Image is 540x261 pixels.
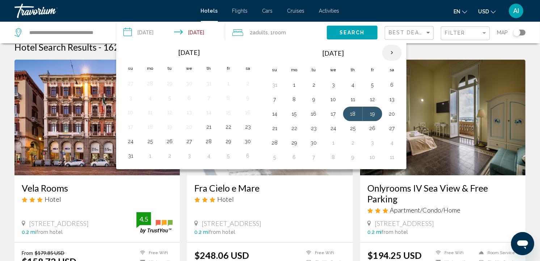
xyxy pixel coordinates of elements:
a: Hotel image [360,60,526,175]
span: 0.2 mi [367,229,382,235]
button: Day 23 [308,123,320,133]
span: [STREET_ADDRESS] [375,219,434,227]
h1: Hotel Search Results [14,42,97,52]
button: Day 6 [288,152,300,162]
button: Day 3 [125,93,136,103]
button: Day 30 [242,136,254,146]
button: Day 29 [164,78,176,89]
button: Day 11 [386,152,398,162]
button: Day 26 [367,123,378,133]
button: Day 4 [347,80,359,90]
span: en [453,9,460,14]
button: Day 6 [242,151,254,161]
button: Day 20 [183,122,195,132]
button: Day 8 [328,152,339,162]
span: Map [497,27,508,38]
div: 3 star Hotel [22,195,173,203]
button: Day 9 [308,94,320,104]
button: Day 31 [269,80,280,90]
button: Day 22 [223,122,234,132]
button: Travelers: 2 adults, 0 children [225,22,327,43]
h2: 162 [103,42,221,52]
button: Day 29 [223,136,234,146]
button: Day 7 [203,93,215,103]
button: Day 1 [288,80,300,90]
button: Day 10 [125,107,136,117]
a: Hotels [201,8,218,14]
button: Day 7 [308,152,320,162]
button: Day 18 [347,109,359,119]
a: Vela Rooms [22,183,173,193]
button: Day 5 [367,80,378,90]
div: 3 star Hotel [194,195,345,203]
button: Day 1 [328,138,339,148]
li: Room Service [475,250,518,256]
a: Fra Cielo e Mare [194,183,345,193]
button: Day 15 [288,109,300,119]
li: Free WiFi [303,250,346,256]
button: Day 24 [328,123,339,133]
button: Filter [441,26,490,41]
button: Day 6 [183,93,195,103]
button: Day 14 [269,109,280,119]
li: Free WiFi [432,250,475,256]
button: Day 6 [386,80,398,90]
button: Day 12 [367,94,378,104]
ins: $194.25 USD [367,250,422,261]
button: Day 28 [269,138,280,148]
del: $179.85 USD [35,250,64,256]
span: 0.2 mi [194,229,209,235]
button: Day 5 [223,151,234,161]
div: 3 star Apartment [367,206,518,214]
th: [DATE] [284,44,382,62]
button: Check-in date: Sep 18, 2025 Check-out date: Sep 19, 2025 [116,22,225,43]
button: Day 3 [183,151,195,161]
button: Toggle map [508,29,526,36]
button: Day 11 [347,94,359,104]
mat-select: Sort by [389,30,431,36]
button: Day 2 [308,80,320,90]
button: Day 1 [144,151,156,161]
a: Onlyrooms IV Sea View & Free Parking [367,183,518,204]
button: Search [327,26,377,39]
span: Hotel [217,195,234,203]
button: Day 18 [144,122,156,132]
button: Day 2 [347,138,359,148]
span: Adults [253,30,268,35]
span: Flights [232,8,248,14]
button: Day 3 [328,80,339,90]
a: Activities [319,8,339,14]
a: Cars [262,8,273,14]
button: Day 24 [125,136,136,146]
button: Day 30 [308,138,320,148]
button: Day 22 [288,123,300,133]
button: Day 13 [183,107,195,117]
button: Day 8 [223,93,234,103]
button: Day 19 [164,122,176,132]
button: Day 10 [367,152,378,162]
span: Best Deals [389,30,427,35]
span: 0.2 mi [22,229,36,235]
img: Hotel image [14,60,180,175]
span: Search [339,30,365,36]
span: from hotel [382,229,408,235]
button: Day 9 [347,152,359,162]
a: Travorium [14,4,194,18]
img: trustyou-badge.svg [136,212,173,234]
span: USD [478,9,489,14]
button: Day 25 [144,136,156,146]
button: Day 2 [242,78,254,89]
button: Day 29 [288,138,300,148]
button: Day 2 [164,151,176,161]
span: AI [513,7,519,14]
button: Day 28 [203,136,215,146]
span: from hotel [36,229,63,235]
button: Day 17 [125,122,136,132]
a: Cruises [287,8,305,14]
